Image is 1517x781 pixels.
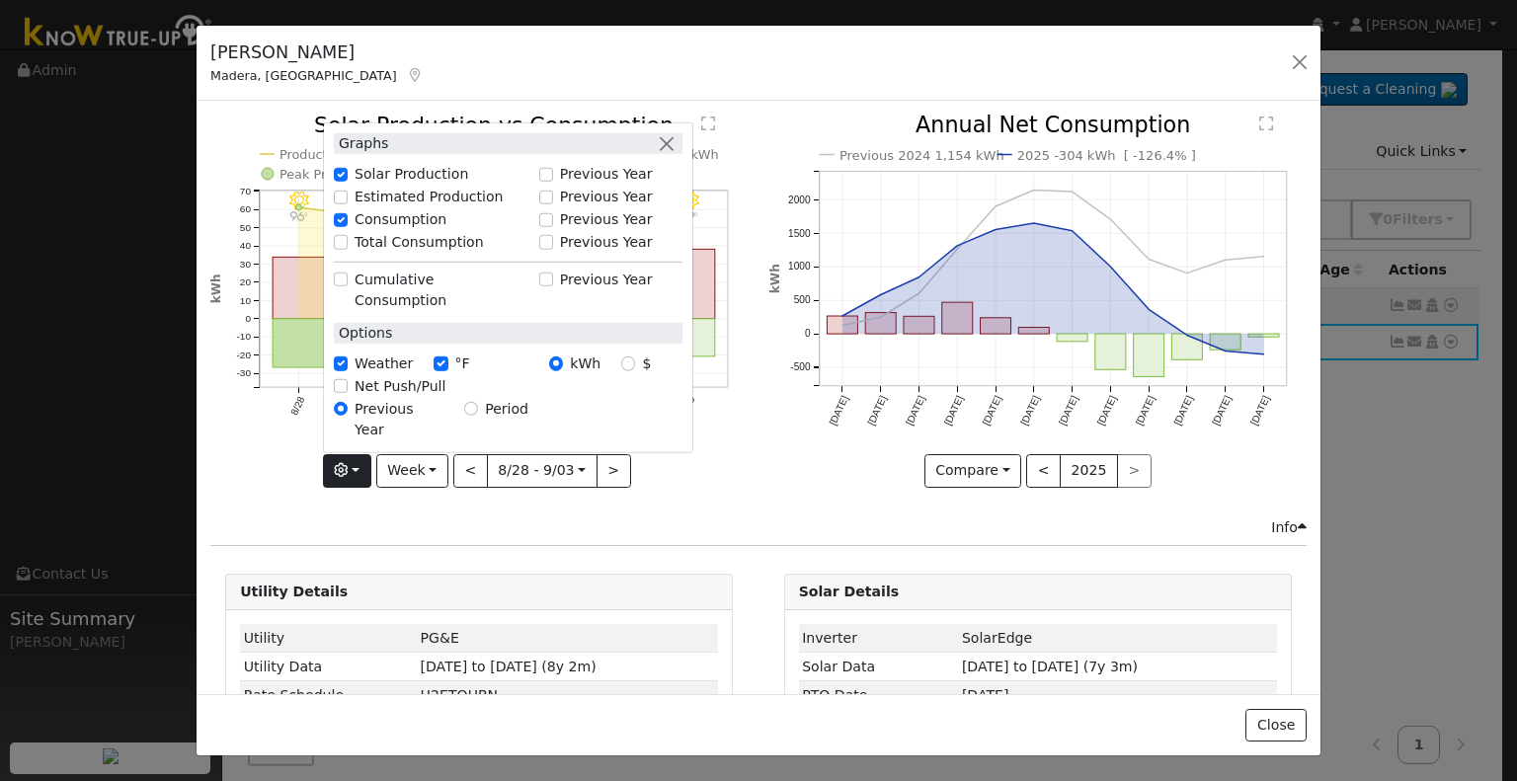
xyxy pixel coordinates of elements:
[246,313,252,324] text: 0
[904,317,934,335] rect: onclick=""
[1026,454,1061,488] button: <
[334,379,348,393] input: Net Push/Pull
[485,398,528,419] label: Period
[237,368,252,379] text: -30
[1018,394,1042,428] text: [DATE]
[453,454,488,488] button: <
[240,653,417,681] td: Utility Data
[545,147,720,162] text: Net Consumption 56.0 kWh
[376,454,448,488] button: Week
[962,630,1032,646] span: ID: 797157, authorized: 01/01/20
[1245,709,1306,742] button: Close
[597,454,631,488] button: >
[355,270,528,311] label: Cumulative Consumption
[1029,219,1037,227] circle: onclick=""
[1057,394,1080,428] text: [DATE]
[1248,335,1279,338] rect: onclick=""
[1018,328,1049,335] rect: onclick=""
[992,202,999,210] circle: onclick=""
[464,402,478,416] input: Period
[334,273,348,286] input: Cumulative Consumption
[1017,148,1196,163] text: 2025 -304 kWh [ -126.4% ]
[210,68,397,83] span: Madera, [GEOGRAPHIC_DATA]
[915,290,922,298] circle: onclick=""
[838,312,845,320] circle: onclick=""
[793,295,810,306] text: 500
[289,192,309,211] i: 8/28 - Clear
[407,67,425,83] a: Map
[953,246,961,254] circle: onclick=""
[355,398,443,439] label: Previous Year
[1248,394,1272,428] text: [DATE]
[904,394,927,428] text: [DATE]
[804,329,810,340] text: 0
[570,353,600,374] label: kWh
[560,232,653,253] label: Previous Year
[560,187,653,207] label: Previous Year
[240,624,417,653] td: Utility
[1259,117,1273,132] text: 
[334,191,348,204] input: Estimated Production
[1171,394,1195,428] text: [DATE]
[1106,263,1114,271] circle: onclick=""
[1271,517,1307,538] div: Info
[355,187,504,207] label: Estimated Production
[1210,335,1240,351] rect: onclick=""
[924,454,1022,488] button: Compare
[455,353,470,374] label: °F
[539,273,553,286] input: Previous Year
[355,164,468,185] label: Solar Production
[768,265,782,294] text: kWh
[1259,351,1267,358] circle: onclick=""
[980,394,1003,428] text: [DATE]
[539,235,553,249] input: Previous Year
[839,148,1004,163] text: Previous 2024 1,154 kWh
[240,259,252,270] text: 30
[1134,394,1158,428] text: [DATE]
[701,116,715,131] text: 
[1183,270,1191,277] circle: onclick=""
[942,394,966,428] text: [DATE]
[240,295,252,306] text: 10
[279,167,472,182] text: Peak Production Hour 8.0 kWh
[281,211,316,222] p: 96°
[953,242,961,250] circle: onclick=""
[799,653,959,681] td: Solar Data
[240,241,252,252] text: 40
[672,211,706,222] p: 99°
[962,659,1138,674] span: [DATE] to [DATE] (7y 3m)
[279,147,407,162] text: Production 395 kWh
[679,192,699,211] i: 9/03 - Clear
[549,356,563,370] input: kWh
[334,133,389,154] label: Graphs
[355,209,446,230] label: Consumption
[273,258,325,319] rect: onclick=""
[334,235,348,249] input: Total Consumption
[799,624,959,653] td: Inverter
[560,164,653,185] label: Previous Year
[240,222,252,233] text: 50
[355,376,445,397] label: Net Push/Pull
[621,356,635,370] input: $
[240,681,417,710] td: Rate Schedule
[539,191,553,204] input: Previous Year
[799,584,899,599] strong: Solar Details
[788,228,811,239] text: 1500
[355,353,413,374] label: Weather
[209,274,223,304] text: kWh
[334,356,348,370] input: Weather
[788,195,811,205] text: 2000
[334,212,348,226] input: Consumption
[865,394,889,428] text: [DATE]
[421,659,597,674] span: [DATE] to [DATE] (8y 2m)
[355,232,484,253] label: Total Consumption
[915,273,922,281] circle: onclick=""
[1222,257,1230,265] circle: onclick=""
[941,303,972,335] rect: onclick=""
[237,332,252,343] text: -10
[1145,306,1153,314] circle: onclick=""
[288,395,306,418] text: 8/28
[314,113,674,137] text: Solar Production vs Consumption
[334,402,348,416] input: Previous Year
[1106,215,1114,223] circle: onclick=""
